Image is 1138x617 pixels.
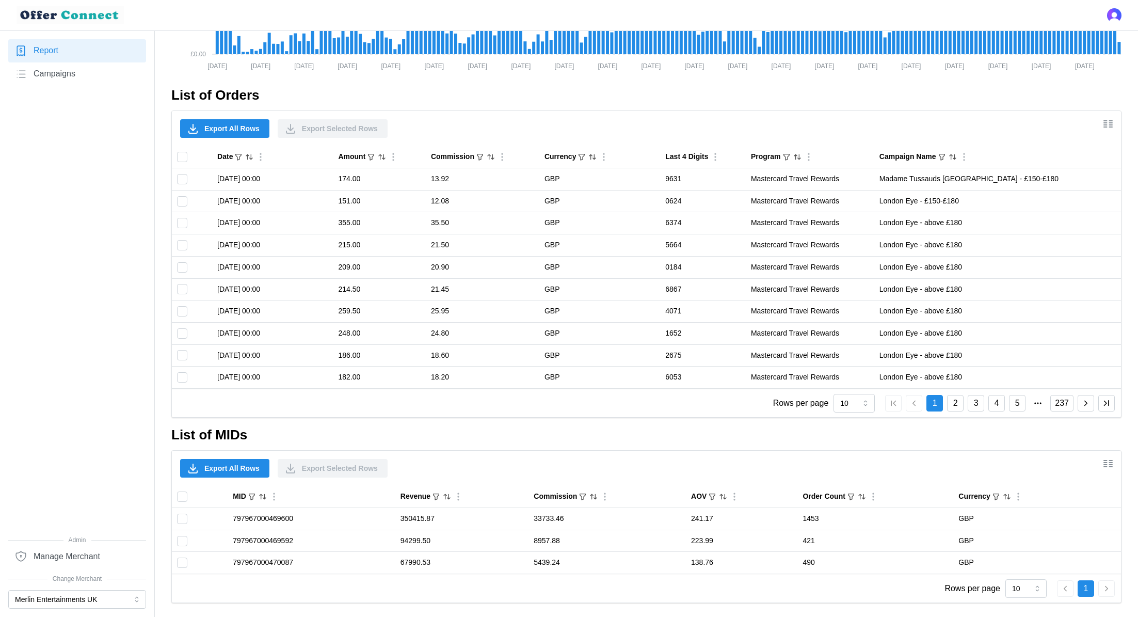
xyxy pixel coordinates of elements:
button: Export All Rows [180,459,269,478]
td: 1652 [660,322,746,344]
tspan: [DATE] [1075,62,1095,70]
button: Sort by MID ascending [258,492,267,501]
input: Toggle select row [177,196,187,207]
td: 18.20 [426,367,539,388]
div: Commission [431,151,474,163]
button: Column Actions [1013,491,1024,502]
button: Column Actions [599,491,611,502]
input: Toggle select row [177,284,187,294]
td: GBP [953,530,1121,552]
button: Sort by Commission descending [486,152,495,162]
button: 2 [947,395,964,412]
button: Open user button [1107,8,1121,23]
td: 8957.88 [528,530,686,552]
button: 4 [988,395,1005,412]
td: [DATE] 00:00 [212,344,333,367]
div: MID [233,491,246,502]
button: Sort by Currency ascending [1002,492,1012,501]
p: Rows per page [773,397,829,410]
button: Sort by Amount descending [377,152,387,162]
td: 12.08 [426,190,539,212]
span: Export Selected Rows [302,460,378,477]
td: London Eye - above £180 [874,367,1121,388]
td: 182.00 [333,367,426,388]
tspan: [DATE] [511,62,531,70]
td: 355.00 [333,212,426,234]
td: [DATE] 00:00 [212,190,333,212]
td: 9631 [660,168,746,191]
td: Mastercard Travel Rewards [746,367,874,388]
td: 25.95 [426,300,539,323]
input: Toggle select row [177,372,187,383]
input: Toggle select row [177,514,187,524]
td: 797967000469600 [228,508,395,530]
tspan: [DATE] [424,62,444,70]
td: GBP [539,278,660,300]
td: 151.00 [333,190,426,212]
td: GBP [539,168,660,191]
td: 24.80 [426,322,539,344]
td: Madame Tussauds [GEOGRAPHIC_DATA] - £150-£180 [874,168,1121,191]
h2: List of Orders [171,86,1121,104]
td: 138.76 [686,552,797,574]
div: Last 4 Digits [665,151,708,163]
button: Show/Hide columns [1099,455,1117,472]
button: Export Selected Rows [278,119,388,138]
td: London Eye - above £180 [874,212,1121,234]
span: Export All Rows [204,460,260,477]
img: 's logo [1107,8,1121,23]
td: GBP [953,552,1121,574]
button: 237 [1050,395,1073,412]
td: 6374 [660,212,746,234]
td: [DATE] 00:00 [212,300,333,323]
input: Toggle select all [177,492,187,502]
td: Mastercard Travel Rewards [746,190,874,212]
td: 797967000469592 [228,530,395,552]
tspan: [DATE] [945,62,965,70]
td: London Eye - above £180 [874,234,1121,257]
p: Rows per page [944,582,1000,595]
input: Toggle select row [177,240,187,250]
td: Mastercard Travel Rewards [746,212,874,234]
button: Export Selected Rows [278,459,388,478]
td: Mastercard Travel Rewards [746,300,874,323]
td: GBP [953,508,1121,530]
button: 1 [926,395,943,412]
a: Campaigns [8,62,146,86]
td: 259.50 [333,300,426,323]
td: [DATE] 00:00 [212,256,333,278]
td: London Eye - above £180 [874,278,1121,300]
button: Sort by Date descending [245,152,254,162]
td: 35.50 [426,212,539,234]
td: 421 [797,530,953,552]
tspan: [DATE] [642,62,661,70]
span: Change Merchant [8,574,146,584]
span: Campaigns [34,68,75,81]
td: London Eye - above £180 [874,256,1121,278]
button: Column Actions [388,151,399,163]
td: Mastercard Travel Rewards [746,234,874,257]
td: 215.00 [333,234,426,257]
td: GBP [539,234,660,257]
td: 186.00 [333,344,426,367]
div: Program [751,151,781,163]
input: Toggle select all [177,152,187,162]
tspan: [DATE] [728,62,748,70]
img: loyalBe Logo [17,6,124,24]
button: Column Actions [598,151,610,163]
span: Export All Rows [204,120,260,137]
td: Mastercard Travel Rewards [746,256,874,278]
button: Column Actions [268,491,280,502]
span: Admin [8,535,146,545]
button: Sort by Program ascending [793,152,802,162]
h2: List of MIDs [171,426,1121,444]
div: Currency [958,491,990,502]
div: Currency [544,151,576,163]
td: [DATE] 00:00 [212,168,333,191]
tspan: £0.00 [190,51,206,58]
td: [DATE] 00:00 [212,212,333,234]
td: 797967000470087 [228,552,395,574]
td: GBP [539,212,660,234]
button: Column Actions [803,151,814,163]
tspan: [DATE] [294,62,314,70]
